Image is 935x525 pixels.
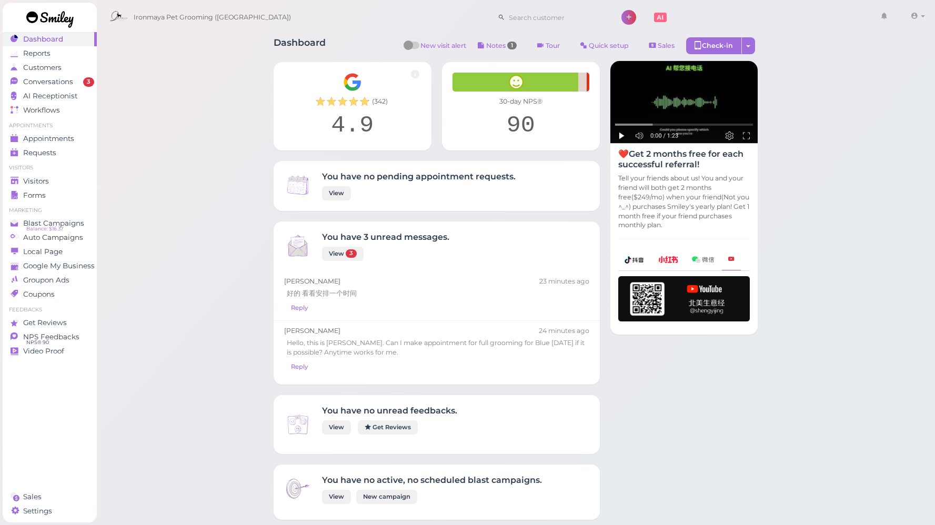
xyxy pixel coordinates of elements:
[686,37,742,54] div: Check-in
[3,273,97,287] a: Groupon Ads
[274,37,326,57] h1: Dashboard
[23,247,63,256] span: Local Page
[356,490,417,504] a: New campaign
[539,326,589,336] div: 09/05 04:33pm
[23,106,60,115] span: Workflows
[658,256,678,263] img: xhs-786d23addd57f6a2be217d5a65f4ab6b.png
[610,61,758,144] img: AI receptionist
[284,326,589,336] div: [PERSON_NAME]
[23,148,56,157] span: Requests
[343,73,362,92] img: Google__G__Logo-edd0e34f60d7ca4a2f4ece79cff21ae3.svg
[3,490,97,504] a: Sales
[3,122,97,129] li: Appointments
[3,103,97,117] a: Workflows
[346,249,357,258] span: 3
[23,35,63,44] span: Dashboard
[322,420,351,435] a: View
[3,75,97,89] a: Conversations 3
[322,247,364,261] a: View 3
[618,174,750,230] p: Tell your friends about us! You and your friend will both get 2 months free($249/mo) when your fr...
[3,504,97,518] a: Settings
[469,37,526,54] button: Notes 1
[23,49,51,58] span: Reports
[618,149,750,169] h4: ❤️Get 2 months free for each successful referral!
[23,191,46,200] span: Forms
[3,259,97,273] a: Google My Business
[3,132,97,146] a: Appointments
[284,475,311,502] img: Inbox
[322,171,516,181] h4: You have no pending appointment requests.
[322,186,351,200] a: View
[3,164,97,171] li: Visitors
[284,277,589,286] div: [PERSON_NAME]
[658,42,675,49] span: Sales
[3,316,97,330] a: Get Reviews
[23,177,49,186] span: Visitors
[322,232,449,242] h4: You have 3 unread messages.
[23,318,67,327] span: Get Reviews
[284,360,315,374] a: Reply
[3,60,97,75] a: Customers
[3,344,97,358] a: Video Proof
[3,207,97,214] li: Marketing
[3,306,97,314] li: Feedbacks
[3,230,97,245] a: Auto Campaigns
[23,347,64,356] span: Video Proof
[23,63,62,72] span: Customers
[3,287,97,301] a: Coupons
[134,3,291,32] span: Ironmaya Pet Grooming ([GEOGRAPHIC_DATA])
[3,216,97,230] a: Blast Campaigns Balance: $16.37
[618,276,750,321] img: youtube-h-92280983ece59b2848f85fc261e8ffad.png
[3,245,97,259] a: Local Page
[539,277,589,286] div: 09/05 04:34pm
[26,225,64,233] span: Balance: $16.37
[420,41,466,57] span: New visit alert
[3,146,97,160] a: Requests
[23,507,52,516] span: Settings
[3,330,97,344] a: NPS Feedbacks NPS® 90
[505,9,607,26] input: Search customer
[3,46,97,60] a: Reports
[26,338,49,347] span: NPS® 90
[23,492,42,501] span: Sales
[284,112,421,140] div: 4.9
[692,256,714,263] img: wechat-a99521bb4f7854bbf8f190d1356e2cdb.png
[528,37,569,54] a: Tour
[3,174,97,188] a: Visitors
[23,261,95,270] span: Google My Business
[23,290,55,299] span: Coupons
[372,97,388,106] span: ( 342 )
[322,490,351,504] a: View
[23,92,77,100] span: AI Receptionist
[3,89,97,103] a: AI Receptionist
[23,332,79,341] span: NPS Feedbacks
[625,256,645,264] img: douyin-2727e60b7b0d5d1bbe969c21619e8014.png
[284,336,589,360] div: Hello, this is [PERSON_NAME]. Can I make appointment for full grooming for Blue [DATE] if it is p...
[358,420,418,435] a: Get Reviews
[83,77,94,87] span: 3
[322,475,542,485] h4: You have no active, no scheduled blast campaigns.
[284,301,315,315] a: Reply
[284,411,311,438] img: Inbox
[322,406,457,416] h4: You have no unread feedbacks.
[23,134,74,143] span: Appointments
[571,37,638,54] a: Quick setup
[284,232,311,259] img: Inbox
[3,188,97,203] a: Forms
[453,112,589,140] div: 90
[453,97,589,106] div: 30-day NPS®
[3,32,97,46] a: Dashboard
[640,37,683,54] a: Sales
[23,233,83,242] span: Auto Campaigns
[284,171,311,199] img: Inbox
[23,276,69,285] span: Groupon Ads
[507,42,517,49] span: 1
[284,286,589,301] div: 好的 看看安排一个时间
[23,77,73,86] span: Conversations
[23,219,84,228] span: Blast Campaigns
